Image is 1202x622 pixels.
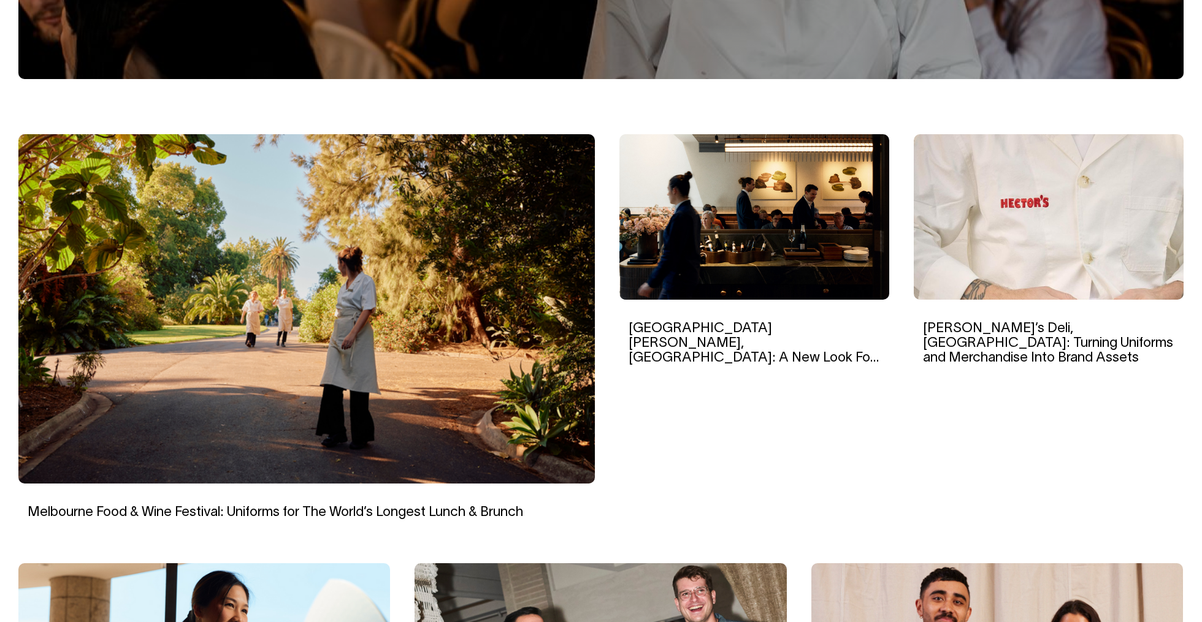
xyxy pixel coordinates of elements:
[914,134,1184,300] img: Hector’s Deli, Melbourne: Turning Uniforms and Merchandise Into Brand Assets
[18,134,595,484] img: Melbourne Food & Wine Festival: Uniforms for The World’s Longest Lunch & Brunch
[28,506,523,518] a: Melbourne Food & Wine Festival: Uniforms for The World’s Longest Lunch & Brunch
[619,134,889,300] img: Saint Peter, Sydney: A New Look For The Most Anticipated Opening of 2024
[629,322,879,379] a: [GEOGRAPHIC_DATA][PERSON_NAME], [GEOGRAPHIC_DATA]: A New Look For The Most Anticipated Opening of...
[923,322,1173,364] a: [PERSON_NAME]’s Deli, [GEOGRAPHIC_DATA]: Turning Uniforms and Merchandise Into Brand Assets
